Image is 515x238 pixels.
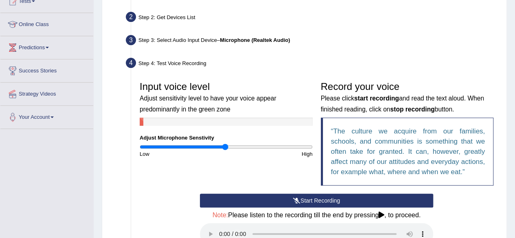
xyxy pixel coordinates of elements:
[213,212,228,218] span: Note:
[390,106,434,113] b: stop recording
[0,59,93,80] a: Success Stories
[0,13,93,33] a: Online Class
[0,83,93,103] a: Strategy Videos
[200,212,433,219] h4: Please listen to the recording till the end by pressing , to proceed.
[200,194,433,207] button: Start Recording
[354,95,399,102] b: start recording
[321,81,494,114] h3: Record your voice
[122,55,503,73] div: Step 4: Test Voice Recording
[226,150,316,158] div: High
[140,95,276,112] small: Adjust sensitivity level to have your voice appear predominantly in the green zone
[0,106,93,126] a: Your Account
[321,95,484,112] small: Please click and read the text aloud. When finished reading, click on button.
[122,9,503,27] div: Step 2: Get Devices List
[122,33,503,50] div: Step 3: Select Audio Input Device
[331,127,485,176] q: The culture we acquire from our families, schools, and communities is something that we often tak...
[140,81,313,114] h3: Input voice level
[136,150,226,158] div: Low
[0,36,93,57] a: Predictions
[140,134,214,142] label: Adjust Microphone Senstivity
[220,37,290,43] b: Microphone (Realtek Audio)
[217,37,290,43] span: –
